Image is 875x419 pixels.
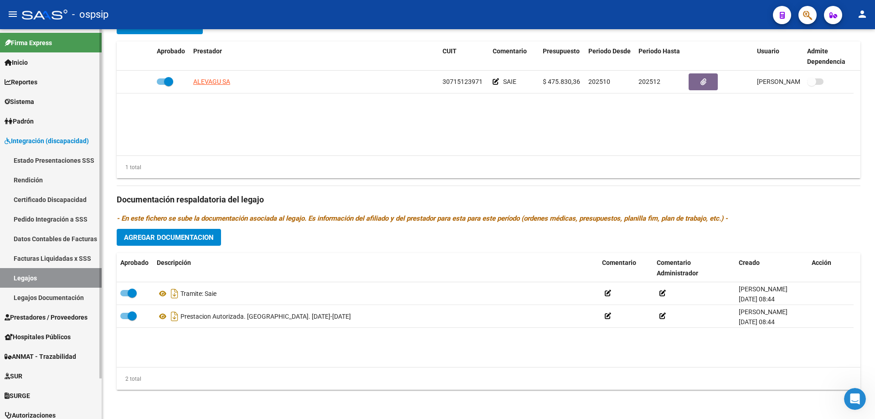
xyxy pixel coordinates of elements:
span: Periodo Desde [588,47,631,55]
i: - En este fichero se sube la documentación asociada al legajo. Es información del afiliado y del ... [117,214,728,222]
datatable-header-cell: Aprobado [153,41,190,72]
span: Aprobado [157,47,185,55]
span: $ 475.830,36 [543,78,580,85]
datatable-header-cell: Comentario [598,253,653,283]
span: 30715123971 [443,78,483,85]
span: Usuario [757,47,779,55]
div: 1 total [117,162,141,172]
datatable-header-cell: Comentario [489,41,539,72]
span: SUR [5,371,22,381]
span: [PERSON_NAME] [739,308,787,316]
span: [PERSON_NAME] [739,285,787,293]
span: SURGE [5,391,30,401]
span: Presupuesto [543,47,580,55]
div: Tramite: Saie [157,286,595,301]
span: [PERSON_NAME] [DATE] [757,78,829,85]
datatable-header-cell: Aprobado [117,253,153,283]
datatable-header-cell: CUIT [439,41,489,72]
div: Prestacion Autorizada. [GEOGRAPHIC_DATA]. [DATE]-[DATE] [157,309,595,324]
span: Prestador [193,47,222,55]
span: 202512 [638,78,660,85]
span: [DATE] 08:44 [739,295,775,303]
span: Prestadores / Proveedores [5,312,87,322]
span: Inicio [5,57,28,67]
span: SAIE [503,78,516,85]
datatable-header-cell: Descripción [153,253,598,283]
span: Periodo Hasta [638,47,680,55]
button: Agregar Documentacion [117,229,221,246]
span: Agregar Documentacion [124,233,214,242]
datatable-header-cell: Comentario Administrador [653,253,735,283]
span: Aprobado [120,259,149,266]
datatable-header-cell: Periodo Hasta [635,41,685,72]
div: 2 total [117,374,141,384]
i: Descargar documento [169,309,180,324]
h3: Documentación respaldatoria del legajo [117,193,860,206]
span: Sistema [5,97,34,107]
span: ALEVAGU SA [193,78,230,85]
datatable-header-cell: Usuario [753,41,803,72]
datatable-header-cell: Periodo Desde [585,41,635,72]
i: Descargar documento [169,286,180,301]
span: Acción [812,259,831,266]
datatable-header-cell: Creado [735,253,808,283]
span: CUIT [443,47,457,55]
iframe: Intercom live chat [844,388,866,410]
datatable-header-cell: Acción [808,253,854,283]
span: Comentario [493,47,527,55]
span: [DATE] 08:44 [739,318,775,326]
span: Padrón [5,116,34,126]
span: 202510 [588,78,610,85]
span: - ospsip [72,5,108,25]
span: Hospitales Públicos [5,332,71,342]
span: Comentario Administrador [657,259,698,277]
datatable-header-cell: Presupuesto [539,41,585,72]
span: Creado [739,259,760,266]
span: Admite Dependencia [807,47,845,65]
datatable-header-cell: Prestador [190,41,439,72]
mat-icon: person [857,9,868,20]
span: ANMAT - Trazabilidad [5,352,76,362]
span: Firma Express [5,38,52,48]
span: Comentario [602,259,636,266]
span: Descripción [157,259,191,266]
datatable-header-cell: Admite Dependencia [803,41,854,72]
mat-icon: menu [7,9,18,20]
span: Reportes [5,77,37,87]
span: Integración (discapacidad) [5,136,89,146]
